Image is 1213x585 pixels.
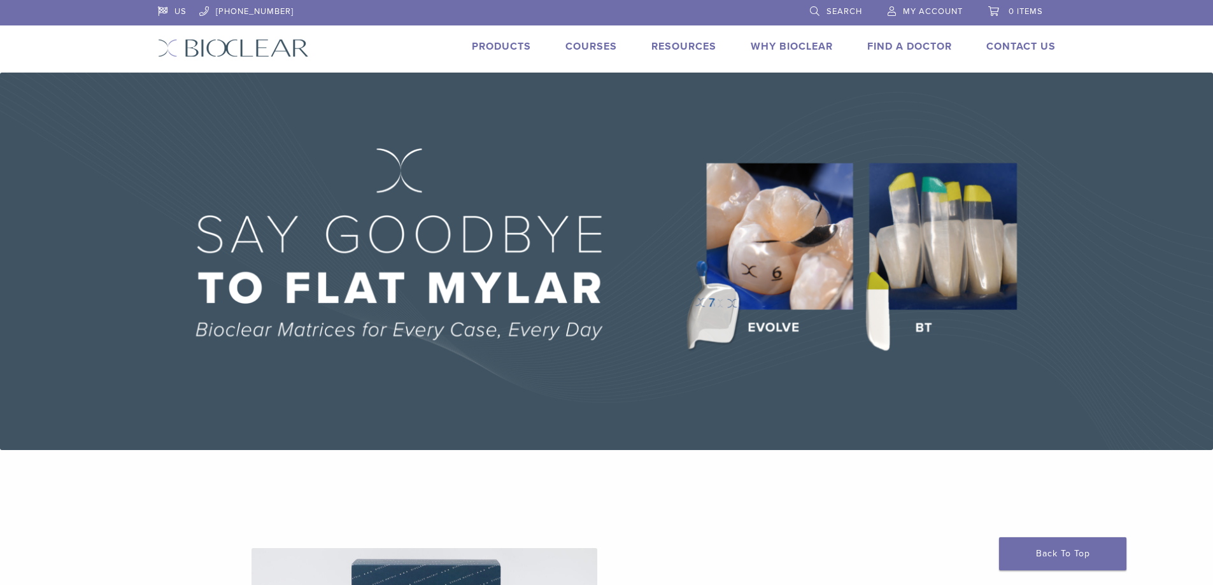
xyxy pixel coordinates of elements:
[903,6,963,17] span: My Account
[867,40,952,53] a: Find A Doctor
[826,6,862,17] span: Search
[651,40,716,53] a: Resources
[751,40,833,53] a: Why Bioclear
[999,537,1126,570] a: Back To Top
[1009,6,1043,17] span: 0 items
[986,40,1056,53] a: Contact Us
[565,40,617,53] a: Courses
[158,39,309,57] img: Bioclear
[472,40,531,53] a: Products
